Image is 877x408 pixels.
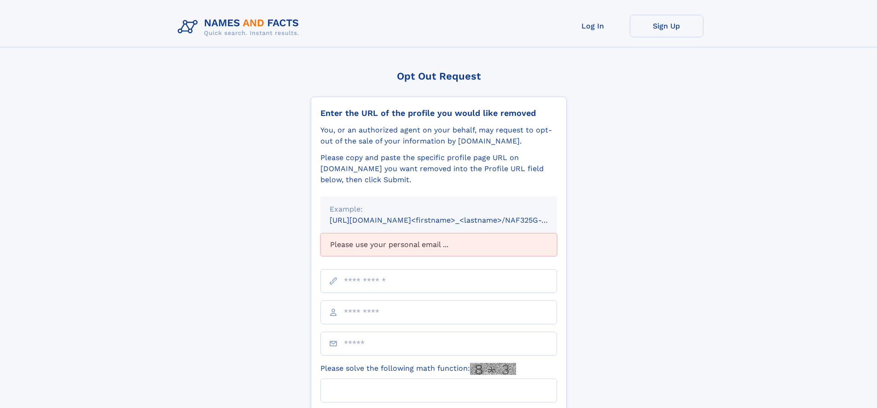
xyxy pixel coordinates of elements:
div: Enter the URL of the profile you would like removed [320,108,557,118]
img: Logo Names and Facts [174,15,307,40]
div: Please copy and paste the specific profile page URL on [DOMAIN_NAME] you want removed into the Pr... [320,152,557,185]
a: Log In [556,15,630,37]
div: Example: [330,204,548,215]
div: Opt Out Request [311,70,567,82]
div: Please use your personal email ... [320,233,557,256]
a: Sign Up [630,15,703,37]
small: [URL][DOMAIN_NAME]<firstname>_<lastname>/NAF325G-xxxxxxxx [330,216,575,224]
label: Please solve the following math function: [320,363,516,375]
div: You, or an authorized agent on your behalf, may request to opt-out of the sale of your informatio... [320,125,557,147]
